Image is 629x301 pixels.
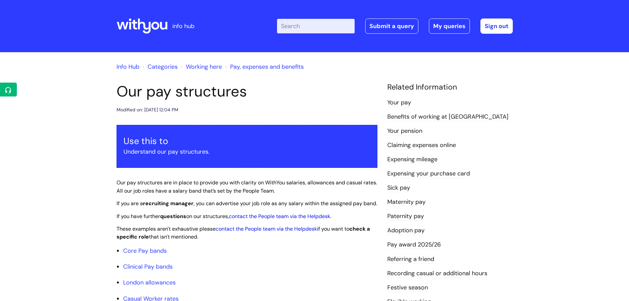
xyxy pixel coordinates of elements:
a: Your pay [387,98,411,107]
a: London allowances [123,279,176,286]
a: Working here [186,63,222,71]
a: Categories [148,63,178,71]
a: Your pension [387,127,422,135]
div: Modified on: [DATE] 12:04 PM [117,106,178,114]
a: Festive season [387,283,428,292]
a: Benefits of working at [GEOGRAPHIC_DATA] [387,113,508,121]
span: If you have further on our structures, . [117,213,331,220]
input: Search [277,19,355,33]
a: Expensing mileage [387,155,437,164]
span: If you are a , you can advertise your job role as any salary within the assigned pay band. [117,200,377,207]
span: These examples aren't exhaustive please if you want to that isn't mentioned. [117,225,370,241]
h1: Our pay structures [117,83,377,100]
a: Core Pay bands [123,247,167,255]
li: Pay, expenses and benefits [224,61,304,72]
h4: Related Information [387,83,513,92]
a: Sign out [480,19,513,34]
a: Pay, expenses and benefits [230,63,304,71]
span: Our pay structures are in place to provide you with clarity on WithYou salaries, allowances and c... [117,179,377,194]
strong: questions [160,213,186,220]
li: Solution home [141,61,178,72]
a: Claiming expenses online [387,141,456,150]
strong: recruiting manager [143,200,193,207]
a: Pay award 2025/26 [387,241,441,249]
a: Referring a friend [387,255,434,264]
a: Info Hub [117,63,139,71]
li: Working here [179,61,222,72]
a: My queries [429,19,470,34]
a: contact the People team via the Helpdesk [216,225,317,232]
p: info hub [172,21,194,31]
div: | - [277,19,513,34]
p: Understand our pay structures. [123,146,370,157]
a: Sick pay [387,184,410,192]
a: Submit a query [365,19,418,34]
a: Maternity pay [387,198,426,207]
a: Adoption pay [387,226,425,235]
a: Recording casual or additional hours [387,269,487,278]
a: contact the People team via the Helpdesk [229,213,330,220]
a: Expensing your purchase card [387,169,470,178]
a: Clinical Pay bands [123,263,173,271]
h3: Use this to [123,136,370,146]
a: Paternity pay [387,212,424,221]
